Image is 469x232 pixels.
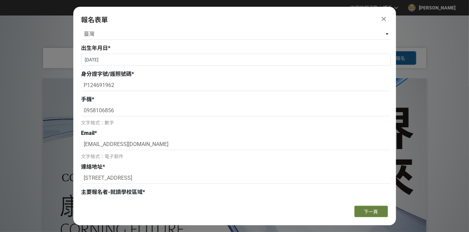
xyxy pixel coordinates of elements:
span: Email [81,130,95,136]
span: 收藏這個活動 [350,5,378,10]
span: 主要報名者-就讀學校區域 [81,189,143,195]
button: 下一頁 [354,206,388,217]
button: 馬上報名 [376,51,416,65]
span: 馬上報名 [387,55,405,61]
span: 文字格式：電子郵件 [81,154,124,159]
h1: 2025 康寧創星家 - 論文獎 [13,16,456,48]
span: 出生年月日 [81,45,108,51]
span: 身分證字號/護照號碼 [81,71,132,77]
span: 下一頁 [364,209,378,214]
span: 報名表單 [81,16,108,24]
span: 語系 [383,5,392,10]
span: 文字格式：數字 [81,120,114,125]
span: 連絡地址 [81,164,103,170]
span: ｜ [378,4,383,11]
span: 手機 [81,96,92,103]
